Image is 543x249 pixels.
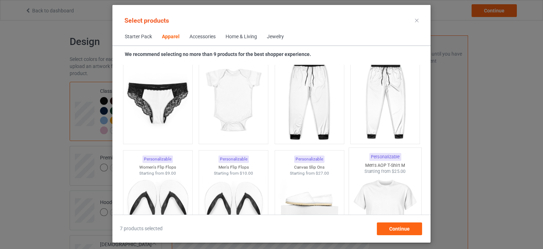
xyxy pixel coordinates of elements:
[123,170,192,176] div: Starting from
[125,51,311,57] strong: We recommend selecting no more than 9 products for the best shopper experience.
[377,222,422,235] div: Continue
[316,171,329,176] span: $27.00
[240,171,253,176] span: $10.00
[226,33,257,40] div: Home & Living
[126,61,189,140] img: regular.jpg
[162,33,180,40] div: Apparel
[199,164,268,170] div: Men's Flip Flops
[202,61,265,140] img: regular.jpg
[124,17,169,24] span: Select products
[275,170,344,176] div: Starting from
[165,171,176,176] span: $9.00
[120,28,157,45] span: Starter Pack
[278,61,341,140] img: regular.jpg
[294,155,325,163] div: Personalizable
[218,155,249,163] div: Personalizable
[349,169,421,175] div: Starting from
[123,164,192,170] div: Women's Flip Flops
[189,33,216,40] div: Accessories
[199,170,268,176] div: Starting from
[120,225,163,232] span: 7 products selected
[349,162,421,168] div: Men's AOP T-Shirt M
[267,33,284,40] div: Jewelry
[369,153,401,161] div: Personalizable
[354,61,417,140] img: regular.jpg
[275,164,344,170] div: Canvas Slip Ons
[392,169,406,174] span: $25.00
[389,226,410,232] span: Continue
[142,155,173,163] div: Personalizable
